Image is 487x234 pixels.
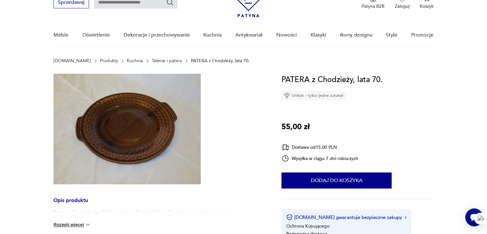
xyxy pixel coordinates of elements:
p: PATERA z Chodzieży, lata 70. [191,58,250,63]
a: Kuchnia [127,58,143,63]
a: Kuchnia [203,23,222,47]
a: Dekoracje i przechowywanie [123,23,190,47]
p: Patera z Chodzieży, lata 70. Stan idealny. Średnica 28 cm. Posiada na spodzie sygnaturę. [53,209,230,215]
a: Meble [53,23,69,47]
a: Produkty [100,58,118,63]
a: Style [386,23,397,47]
p: Zaloguj [395,3,410,9]
a: [DOMAIN_NAME] [53,58,91,63]
div: Dostawa od 15,00 PLN [281,143,358,151]
img: Ikona dostawy [281,143,289,151]
p: 55,00 zł [281,121,310,133]
a: Nowości [276,23,297,47]
h3: Opis produktu [53,198,266,209]
button: Dodaj do koszyka [281,172,392,188]
p: Koszyk [420,3,434,9]
div: Unikat - tylko jedna sztuka! [281,91,346,100]
a: Ikony designu [340,23,372,47]
li: Ochrona Kupującego [286,223,329,229]
a: Promocje [411,23,434,47]
img: Zdjęcie produktu PATERA z Chodzieży, lata 70. [53,74,201,184]
img: chevron down [85,221,91,228]
button: [DOMAIN_NAME] gwarantuje bezpieczne zakupy [286,214,406,221]
img: Ikona certyfikatu [286,214,293,221]
img: Ikona strzałki w prawo [405,216,407,219]
p: Patyna B2B [361,3,385,9]
a: Klasyki [311,23,326,47]
a: Oświetlenie [82,23,110,47]
div: Wysyłka w ciągu 7 dni roboczych [281,155,358,162]
img: Ikona diamentu [284,93,290,98]
iframe: Smartsupp widget button [465,208,483,226]
button: Rozwiń więcej [53,221,91,228]
a: Antykwariat [235,23,263,47]
h1: PATERA z Chodzieży, lata 70. [281,74,383,86]
a: Talerze i patery [152,58,182,63]
a: Sprzedawaj [53,1,89,5]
